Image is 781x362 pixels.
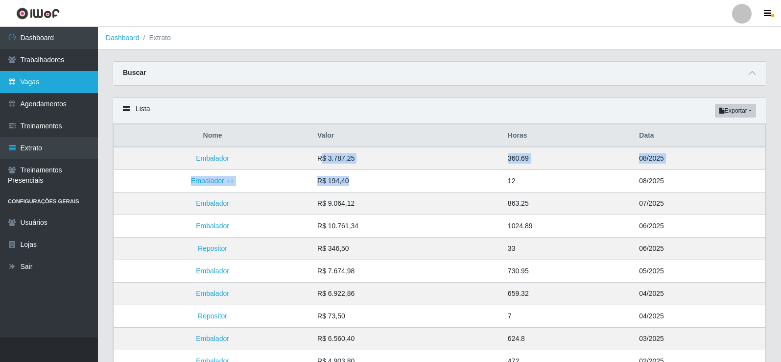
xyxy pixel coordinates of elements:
[502,283,633,305] td: 659.32
[502,238,633,260] td: 33
[633,238,765,260] td: 06/2025
[633,170,765,193] td: 08/2025
[196,290,229,297] a: Embalador
[140,33,171,43] li: Extrato
[502,215,633,238] td: 1024.89
[196,335,229,342] a: Embalador
[311,260,502,283] td: R$ 7.674,98
[715,104,756,118] button: Exportar
[123,69,146,76] strong: Buscar
[311,170,502,193] td: R$ 194,40
[633,283,765,305] td: 04/2025
[114,124,312,147] th: Nome
[502,170,633,193] td: 12
[633,305,765,328] td: 04/2025
[98,27,781,49] nav: breadcrumb
[502,260,633,283] td: 730.95
[502,328,633,350] td: 624.8
[311,215,502,238] td: R$ 10.761,34
[502,193,633,215] td: 863.25
[311,124,502,147] th: Valor
[196,222,229,230] a: Embalador
[196,199,229,207] a: Embalador
[311,328,502,350] td: R$ 6.560,40
[502,147,633,170] td: 360.69
[311,147,502,170] td: R$ 3.787,25
[191,177,234,185] a: Embalador ++
[311,193,502,215] td: R$ 9.064,12
[633,147,765,170] td: 08/2025
[633,193,765,215] td: 07/2025
[198,244,227,252] a: Repositor
[633,260,765,283] td: 05/2025
[198,312,227,320] a: Repositor
[106,34,140,42] a: Dashboard
[311,283,502,305] td: R$ 6.922,86
[311,238,502,260] td: R$ 346,50
[633,215,765,238] td: 06/2025
[196,154,229,162] a: Embalador
[16,7,60,20] img: CoreUI Logo
[196,267,229,275] a: Embalador
[113,98,766,124] div: Lista
[502,305,633,328] td: 7
[633,124,765,147] th: Data
[633,328,765,350] td: 03/2025
[311,305,502,328] td: R$ 73,50
[502,124,633,147] th: Horas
